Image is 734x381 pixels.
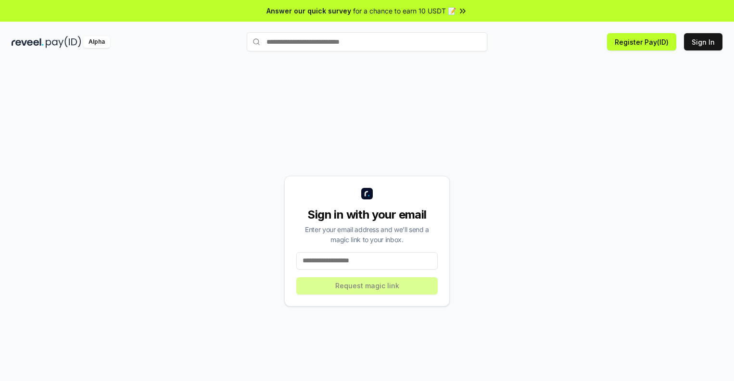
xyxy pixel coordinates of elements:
span: for a chance to earn 10 USDT 📝 [353,6,456,16]
button: Register Pay(ID) [607,33,676,50]
div: Enter your email address and we’ll send a magic link to your inbox. [296,224,438,245]
div: Alpha [83,36,110,48]
button: Sign In [684,33,722,50]
img: pay_id [46,36,81,48]
img: reveel_dark [12,36,44,48]
span: Answer our quick survey [266,6,351,16]
img: logo_small [361,188,373,199]
div: Sign in with your email [296,207,438,222]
